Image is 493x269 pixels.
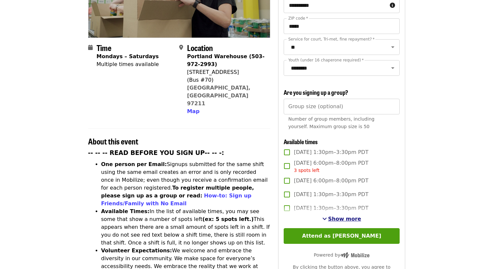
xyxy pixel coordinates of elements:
input: [object Object] [284,99,399,114]
span: 3 spots left [294,168,319,173]
a: How-to: Sign up Friends/Family with No Email [101,193,252,207]
strong: Volunteer Expectations: [101,247,172,254]
strong: Portland Warehouse (503-972-2993) [187,53,265,67]
span: [DATE] 1:30pm–3:30pm PDT [294,204,368,212]
a: [GEOGRAPHIC_DATA], [GEOGRAPHIC_DATA] 97211 [187,85,251,107]
label: ZIP code [288,16,308,20]
button: Open [388,42,397,52]
input: ZIP code [284,18,399,34]
span: Location [187,42,213,53]
span: [DATE] 6:00pm–8:00pm PDT [294,159,368,174]
img: Powered by Mobilize [340,252,370,258]
button: See more timeslots [322,215,361,223]
li: Signups submitted for the same shift using the same email creates an error and is only recorded o... [101,160,271,208]
button: Attend as [PERSON_NAME] [284,228,399,244]
div: Multiple times available [97,60,159,68]
i: circle-info icon [390,2,395,8]
i: calendar icon [88,44,93,51]
span: Show more [328,216,361,222]
strong: -- -- -- READ BEFORE YOU SIGN UP-- -- -: [88,149,224,156]
label: Youth (under 16 chaperone required) [288,58,364,62]
span: [DATE] 1:30pm–3:30pm PDT [294,148,368,156]
span: [DATE] 1:30pm–3:30pm PDT [294,191,368,198]
span: Are you signing up a group? [284,88,348,96]
div: [STREET_ADDRESS] [187,68,265,76]
span: Available times [284,137,318,146]
li: In the list of available times, you may see some that show a number of spots left This appears wh... [101,208,271,247]
strong: To register multiple people, please sign up as a group or read: [101,185,254,199]
span: About this event [88,135,138,147]
span: [DATE] 6:00pm–8:00pm PDT [294,177,368,185]
button: Map [187,108,199,115]
strong: (ex: 5 spots left.) [202,216,254,222]
i: map-marker-alt icon [179,44,183,51]
span: Map [187,108,199,114]
span: Number of group members, including yourself. Maximum group size is 50 [288,116,374,129]
div: (Bus #70) [187,76,265,84]
span: Time [97,42,111,53]
span: Powered by [314,252,370,258]
button: Open [388,63,397,73]
strong: Available Times: [101,208,150,214]
strong: Mondays – Saturdays [97,53,159,59]
label: Service for court, Tri-met, fine repayment? [288,37,375,41]
strong: One person per Email: [101,161,167,167]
